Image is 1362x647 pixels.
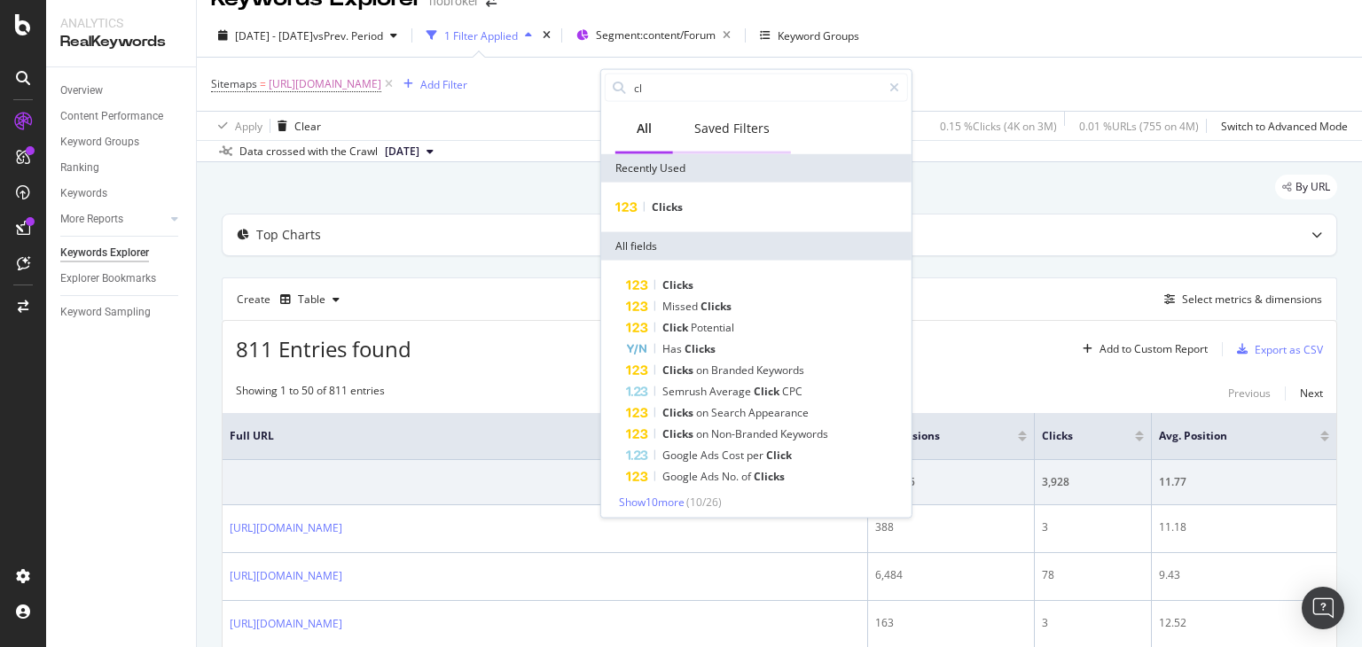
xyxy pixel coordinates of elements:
div: Keyword Groups [60,133,139,152]
span: Click [662,320,691,335]
div: RealKeywords [60,32,182,52]
div: Explorer Bookmarks [60,269,156,288]
button: Clear [270,112,321,140]
span: Clicks [685,341,716,356]
span: on [696,405,711,420]
a: Ranking [60,159,184,177]
span: Potential [691,320,734,335]
button: Segment:content/Forum [569,21,738,50]
div: Add Filter [420,77,467,92]
span: of [741,469,754,484]
span: Has [662,341,685,356]
div: 11.18 [1159,519,1329,535]
div: 3,928 [1042,474,1144,490]
span: ( 10 / 26 ) [686,495,722,510]
span: Clicks [1042,428,1108,444]
span: CPC [782,384,802,399]
span: Average [709,384,754,399]
button: Switch to Advanced Mode [1214,112,1348,140]
span: Missed [662,299,701,314]
span: Clicks [662,426,696,441]
span: Keywords [756,362,804,378]
div: Keyword Groups [778,28,859,43]
span: Clicks [754,469,785,484]
span: Click [754,384,782,399]
div: 163 [875,615,1027,631]
div: 3 [1042,519,1144,535]
span: Segment: content/Forum [596,27,716,43]
div: 0.15 % Clicks ( 4K on 3M ) [940,119,1057,134]
div: Add to Custom Report [1100,344,1208,355]
a: Explorer Bookmarks [60,269,184,288]
div: All fields [601,232,912,261]
span: Clicks [662,362,696,378]
div: Clear [294,119,321,134]
a: Keyword Groups [60,133,184,152]
div: 78 [1042,567,1144,583]
a: [URL][DOMAIN_NAME] [230,615,342,633]
span: [DATE] - [DATE] [235,28,313,43]
div: All [637,120,652,137]
div: 448,375 [875,474,1027,490]
div: 12.52 [1159,615,1329,631]
div: 11.77 [1159,474,1329,490]
button: Keyword Groups [753,21,866,50]
span: Semrush [662,384,709,399]
div: legacy label [1275,175,1337,199]
div: 1 Filter Applied [444,28,518,43]
button: [DATE] [378,141,441,162]
span: Branded [711,362,756,378]
span: Clicks [662,277,693,292]
span: Search [711,405,748,420]
div: Select metrics & dimensions [1182,292,1322,307]
span: Clicks [662,405,696,420]
span: 811 Entries found [236,334,411,363]
div: 9.43 [1159,567,1329,583]
span: Appearance [748,405,809,420]
div: Analytics [60,14,182,32]
span: = [260,76,266,91]
div: Data crossed with the Crawl [239,144,378,160]
div: Ranking [60,159,99,177]
span: Avg. Position [1159,428,1294,444]
span: Clicks [652,199,683,214]
div: Overview [60,82,103,100]
div: 388 [875,519,1027,535]
div: Keyword Sampling [60,303,151,322]
a: [URL][DOMAIN_NAME] [230,519,342,537]
span: Show 10 more [619,495,685,510]
div: Table [298,294,325,305]
span: Keywords [780,426,828,441]
span: Clicks [701,299,732,314]
a: [URL][DOMAIN_NAME] [230,567,342,585]
span: Google [662,469,701,484]
div: Export as CSV [1255,342,1323,357]
span: on [696,426,711,441]
button: 1 Filter Applied [419,21,539,50]
div: times [539,27,554,44]
div: 0.01 % URLs ( 755 on 4M ) [1079,119,1199,134]
span: Sitemaps [211,76,257,91]
div: Next [1300,386,1323,401]
span: Google [662,448,701,463]
div: Apply [235,119,262,134]
span: 2025 Sep. 1st [385,144,419,160]
div: Content Performance [60,107,163,126]
span: per [747,448,766,463]
div: More Reports [60,210,123,229]
div: Keywords [60,184,107,203]
a: Keyword Sampling [60,303,184,322]
div: Open Intercom Messenger [1302,587,1344,629]
div: Saved Filters [694,120,770,137]
button: Select metrics & dimensions [1157,289,1322,310]
div: Create [237,285,347,314]
div: Top Charts [256,226,321,244]
div: Recently Used [601,154,912,183]
span: By URL [1295,182,1330,192]
span: [URL][DOMAIN_NAME] [269,72,381,97]
div: Keywords Explorer [60,244,149,262]
span: Ads [701,469,722,484]
span: Full URL [230,428,825,444]
button: Previous [1228,383,1271,404]
span: Non-Branded [711,426,780,441]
